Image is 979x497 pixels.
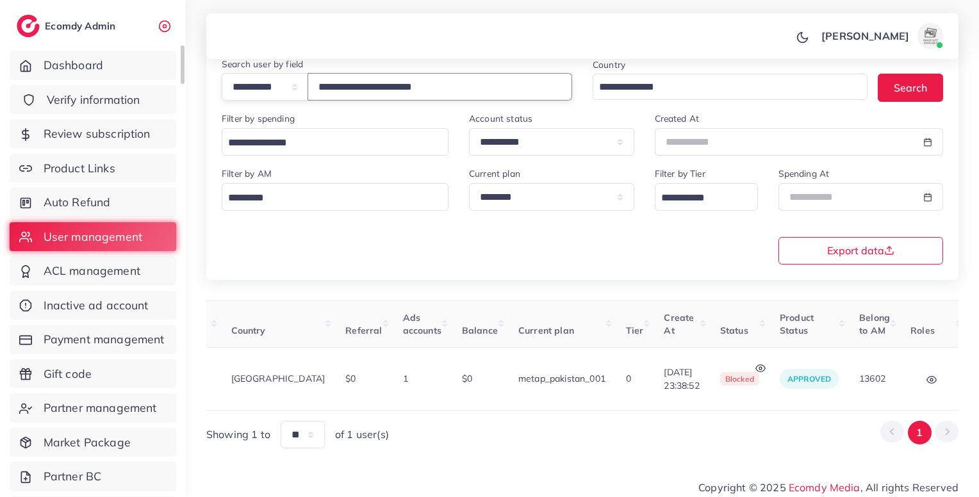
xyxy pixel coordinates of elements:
input: Search for option [595,77,851,97]
span: Dashboard [44,57,103,74]
a: Review subscription [10,119,176,149]
a: Inactive ad account [10,291,176,320]
span: Status [720,325,748,336]
span: Product Links [44,160,115,177]
div: Search for option [593,74,868,100]
a: Payment management [10,325,176,354]
span: blocked [720,372,759,386]
label: Current plan [469,167,520,180]
img: logo [17,15,40,37]
span: Current plan [518,325,574,336]
div: Search for option [222,183,448,211]
p: [PERSON_NAME] [821,28,909,44]
span: , All rights Reserved [860,480,958,495]
span: 0 [626,373,631,384]
a: Partner management [10,393,176,423]
span: Showing 1 to [206,427,270,442]
span: of 1 user(s) [335,427,389,442]
div: Search for option [222,128,448,156]
a: User management [10,222,176,252]
img: avatar [917,23,943,49]
label: Filter by AM [222,167,272,180]
span: Market Package [44,434,131,451]
ul: Pagination [880,421,958,444]
span: 13602 [859,373,885,384]
a: Market Package [10,428,176,457]
a: Gift code [10,359,176,389]
span: ACL management [44,263,140,279]
span: Export data [827,245,894,256]
span: Tier [626,325,644,336]
a: Partner BC [10,462,176,491]
span: approved [787,374,831,384]
span: Partner BC [44,468,102,485]
label: Account status [469,112,532,125]
span: Gift code [44,366,92,382]
span: Copyright © 2025 [698,480,958,495]
input: Search for option [657,188,741,208]
h2: Ecomdy Admin [45,20,119,32]
span: $0 [345,373,356,384]
a: logoEcomdy Admin [17,15,119,37]
span: Belong to AM [859,312,890,336]
span: Referral [345,325,382,336]
button: Search [878,74,943,101]
span: [DATE] 23:38:52 [664,366,699,392]
a: Ecomdy Media [789,481,860,494]
span: [GEOGRAPHIC_DATA] [231,373,325,384]
span: Country [231,325,266,336]
span: Auto Refund [44,194,111,211]
div: Search for option [655,183,758,211]
a: Verify information [10,85,176,115]
label: Filter by spending [222,112,295,125]
span: metap_pakistan_001 [518,373,605,384]
label: Created At [655,112,700,125]
a: ACL management [10,256,176,286]
label: Spending At [778,167,830,180]
button: Export data [778,237,944,265]
input: Search for option [224,188,432,208]
span: Inactive ad account [44,297,149,314]
span: Payment management [44,331,165,348]
span: Verify information [47,92,140,108]
a: [PERSON_NAME]avatar [814,23,948,49]
span: User management [44,229,142,245]
span: 1 [403,373,408,384]
span: Product Status [780,312,814,336]
span: $0 [462,373,472,384]
a: Product Links [10,154,176,183]
input: Search for option [224,133,432,153]
label: Filter by Tier [655,167,705,180]
span: Balance [462,325,498,336]
a: Dashboard [10,51,176,80]
span: Roles [910,325,935,336]
span: Ads accounts [403,312,441,336]
span: Create At [664,312,694,336]
span: Review subscription [44,126,151,142]
span: Partner management [44,400,157,416]
button: Go to page 1 [908,421,932,444]
a: Auto Refund [10,188,176,217]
